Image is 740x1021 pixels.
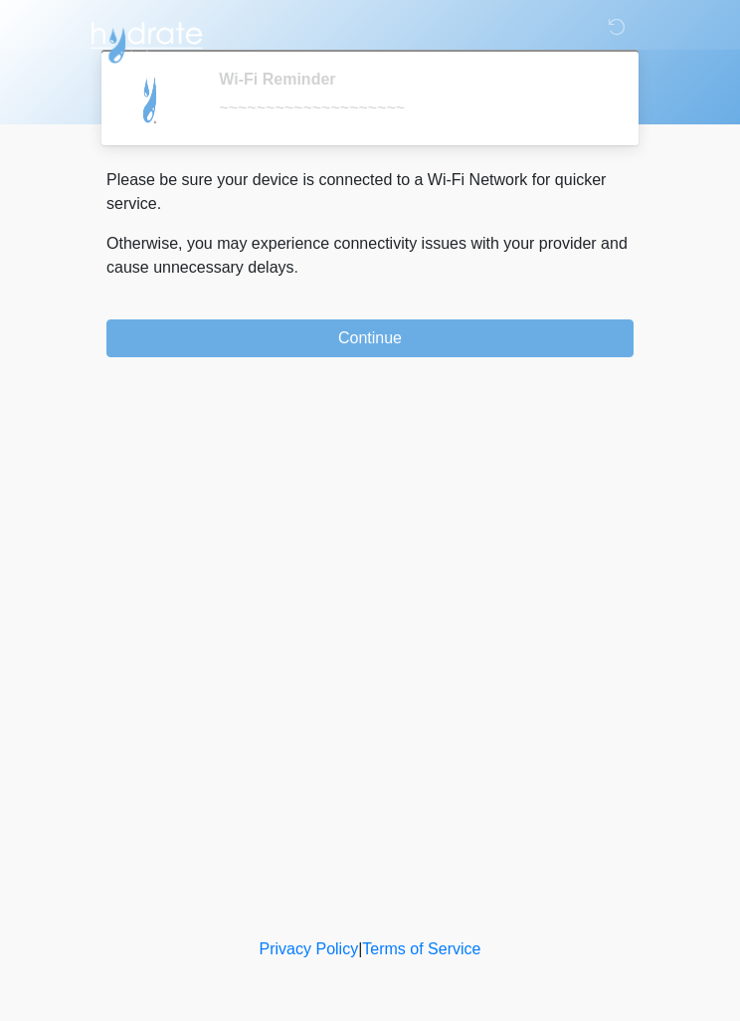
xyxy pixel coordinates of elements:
span: . [294,259,298,276]
img: Agent Avatar [121,70,181,129]
p: Please be sure your device is connected to a Wi-Fi Network for quicker service. [106,168,634,216]
p: Otherwise, you may experience connectivity issues with your provider and cause unnecessary delays [106,232,634,280]
button: Continue [106,319,634,357]
img: Hydrate IV Bar - Chandler Logo [87,15,206,65]
a: | [358,940,362,957]
div: ~~~~~~~~~~~~~~~~~~~~ [219,97,604,120]
a: Privacy Policy [260,940,359,957]
a: Terms of Service [362,940,480,957]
